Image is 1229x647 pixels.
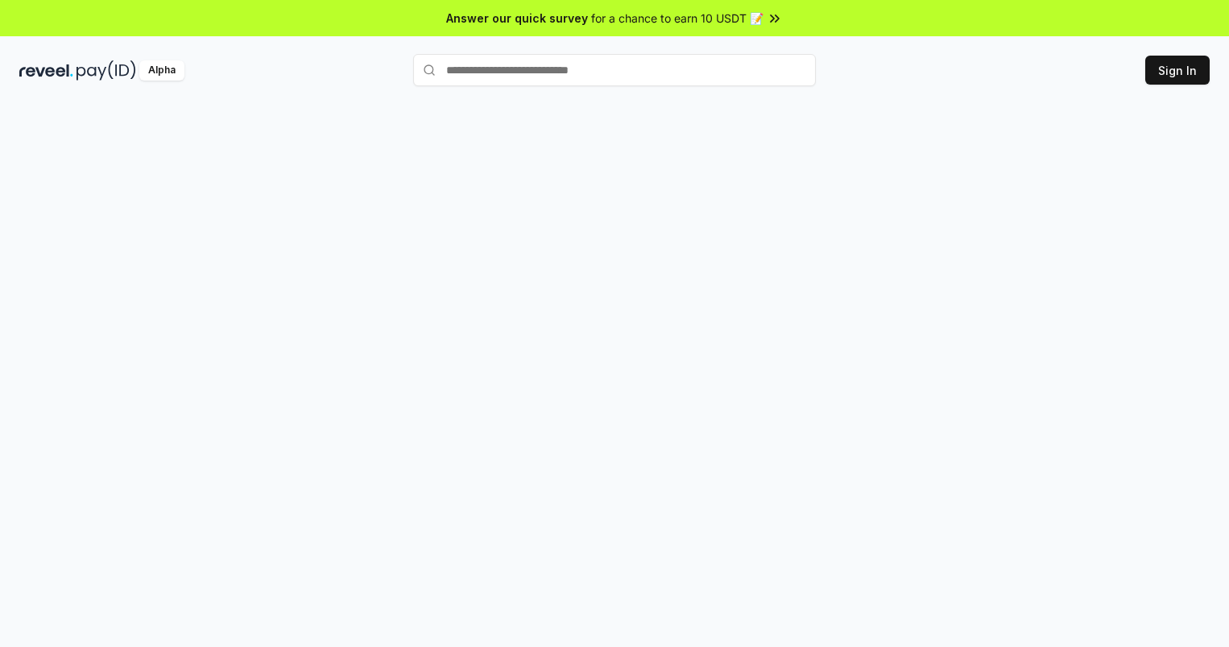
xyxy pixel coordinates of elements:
span: Answer our quick survey [446,10,588,27]
div: Alpha [139,60,184,81]
button: Sign In [1145,56,1210,85]
span: for a chance to earn 10 USDT 📝 [591,10,763,27]
img: pay_id [77,60,136,81]
img: reveel_dark [19,60,73,81]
